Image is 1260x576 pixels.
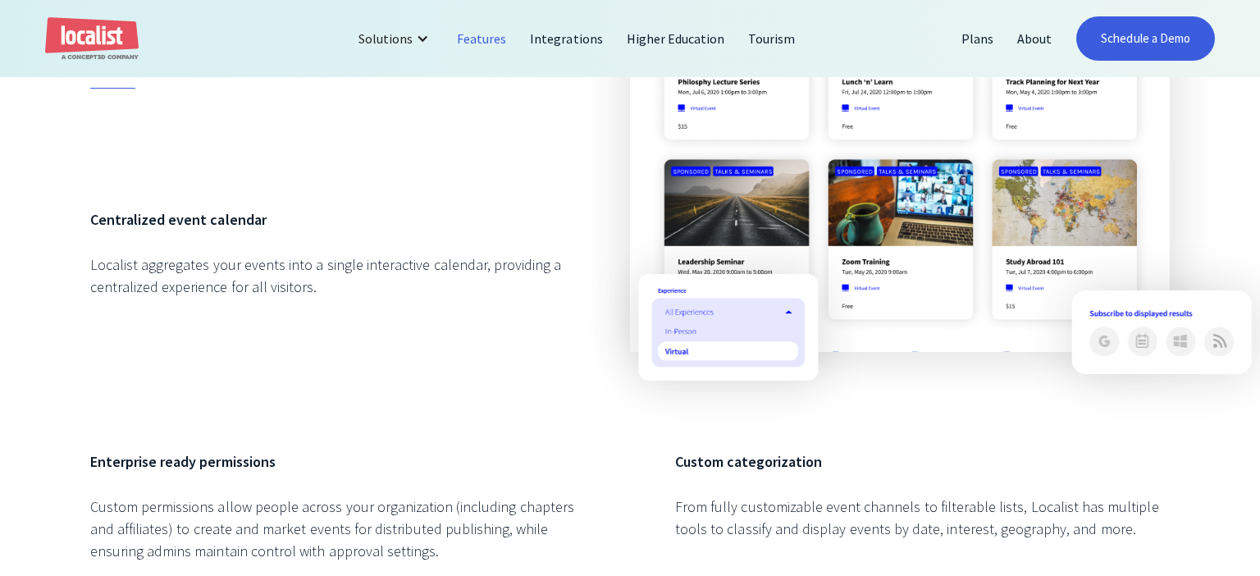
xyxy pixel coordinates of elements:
[346,19,445,58] div: Solutions
[675,450,1170,473] h6: Custom categorization
[518,19,614,58] a: Integrations
[90,254,585,298] div: Localist aggregates your events into a single interactive calendar, providing a centralized exper...
[615,19,737,58] a: Higher Education
[90,450,585,473] h6: Enterprise ready permissions
[445,19,518,58] a: Features
[45,17,139,61] a: home
[1076,16,1215,61] a: Schedule a Demo
[1006,19,1064,58] a: About
[950,19,1006,58] a: Plans
[675,496,1170,540] div: From fully customizable event channels to filterable lists, Localist has multiple tools to classi...
[90,496,585,562] div: Custom permissions allow people across your organization (including chapters and affiliates) to c...
[90,208,585,231] h6: Centralized event calendar
[358,29,413,48] div: Solutions
[737,19,807,58] a: Tourism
